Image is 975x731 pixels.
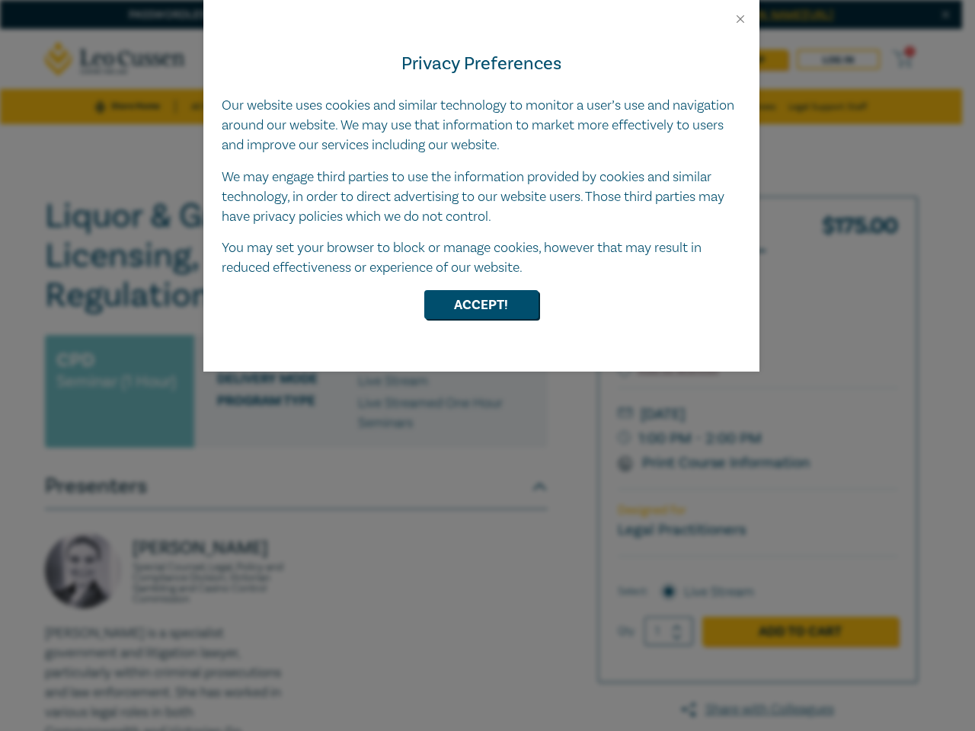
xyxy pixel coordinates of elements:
p: We may engage third parties to use the information provided by cookies and similar technology, in... [222,168,741,227]
button: Accept! [424,290,539,319]
p: Our website uses cookies and similar technology to monitor a user’s use and navigation around our... [222,96,741,155]
p: You may set your browser to block or manage cookies, however that may result in reduced effective... [222,238,741,278]
button: Close [734,12,747,26]
h4: Privacy Preferences [222,50,741,78]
